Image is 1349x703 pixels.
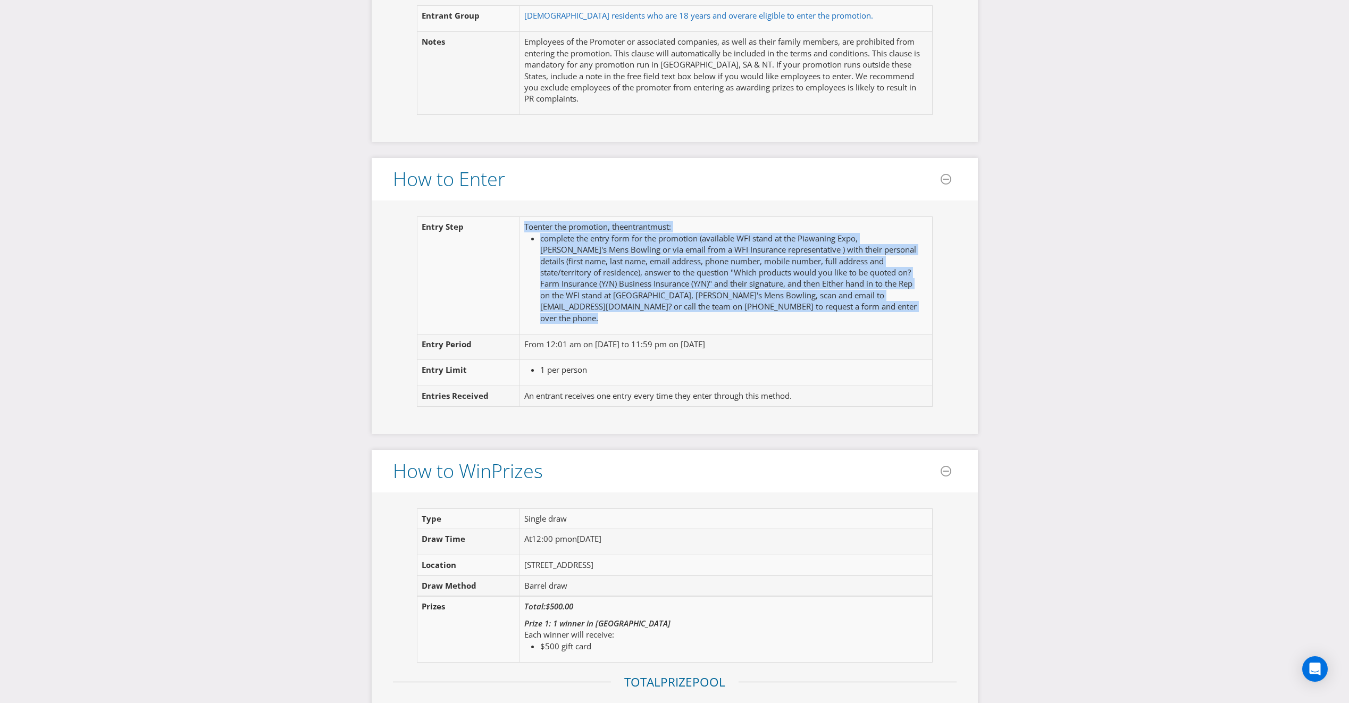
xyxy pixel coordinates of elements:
[417,575,520,596] td: Draw Method
[650,221,669,232] span: must
[524,601,546,612] span: Total:
[669,221,671,232] span: :
[422,533,465,544] span: Draw Time
[745,10,873,21] span: are eligible to enter the promotion.
[524,36,927,105] p: Employees of the Promoter or associated companies, as well as their family members, are prohibite...
[520,575,910,596] td: Barrel draw
[540,364,919,375] li: 1 per person
[520,555,910,575] td: [STREET_ADDRESS]
[417,386,520,406] td: Entries Received
[524,533,532,544] span: At
[520,386,924,406] td: An entrant receives one entry every time they enter through this method.
[524,629,614,640] span: Each winner will receive:
[422,601,441,612] span: Prize
[692,674,725,690] span: Pool
[624,674,660,690] span: Total
[524,339,919,350] p: From 12:01 am on [DATE] to 11:59 pm on [DATE]
[417,508,520,529] td: Type
[524,10,745,21] span: [DEMOGRAPHIC_DATA] residents who are 18 years and over
[1302,656,1328,682] div: Open Intercom Messenger
[422,364,467,375] span: Entry Limit
[417,32,520,115] td: Notes
[540,641,906,652] li: $500 gift card
[520,508,910,529] td: Single draw
[524,221,533,232] span: To
[441,601,445,612] span: s
[422,10,480,21] span: Entrant Group
[491,458,534,484] span: Prize
[417,555,520,575] td: Location
[393,458,491,484] span: How to Win
[534,458,543,484] span: s
[608,221,624,232] span: , the
[393,169,505,190] h3: How to Enter
[532,533,567,544] span: 12:00 pm
[422,339,472,349] span: Entry Period
[524,618,671,629] em: Prize 1: 1 winner in [GEOGRAPHIC_DATA]
[533,221,608,232] span: enter the promotion
[577,533,601,544] span: [DATE]
[422,221,464,232] span: Entry Step
[660,674,692,690] span: Prize
[624,221,650,232] span: entrant
[546,601,573,612] span: $500.00
[540,233,917,323] span: complete the entry form for the promotion (available WFI stand at the Piawaning Expo, [PERSON_NAM...
[567,533,577,544] span: on
[596,313,598,323] span: .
